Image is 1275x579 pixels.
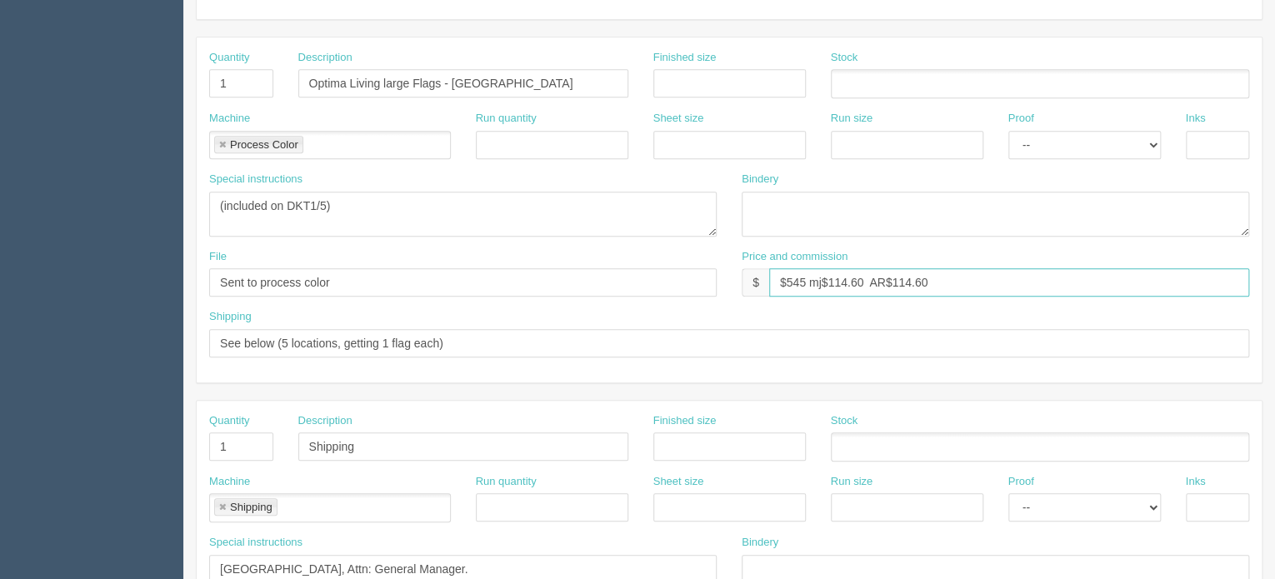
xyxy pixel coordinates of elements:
[230,139,298,150] div: Process Color
[1186,111,1206,127] label: Inks
[831,50,858,66] label: Stock
[209,192,717,237] textarea: (included on DKT1/5)
[1186,474,1206,490] label: Inks
[653,474,704,490] label: Sheet size
[742,249,847,265] label: Price and commission
[476,474,537,490] label: Run quantity
[831,413,858,429] label: Stock
[831,474,873,490] label: Run size
[209,474,250,490] label: Machine
[653,413,717,429] label: Finished size
[209,535,302,551] label: Special instructions
[298,50,352,66] label: Description
[1008,111,1034,127] label: Proof
[209,111,250,127] label: Machine
[209,413,249,429] label: Quantity
[742,172,778,187] label: Bindery
[209,309,252,325] label: Shipping
[653,50,717,66] label: Finished size
[298,413,352,429] label: Description
[209,172,302,187] label: Special instructions
[209,50,249,66] label: Quantity
[209,249,227,265] label: File
[1008,474,1034,490] label: Proof
[476,111,537,127] label: Run quantity
[742,535,778,551] label: Bindery
[831,111,873,127] label: Run size
[653,111,704,127] label: Sheet size
[230,502,272,512] div: Shipping
[742,268,769,297] div: $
